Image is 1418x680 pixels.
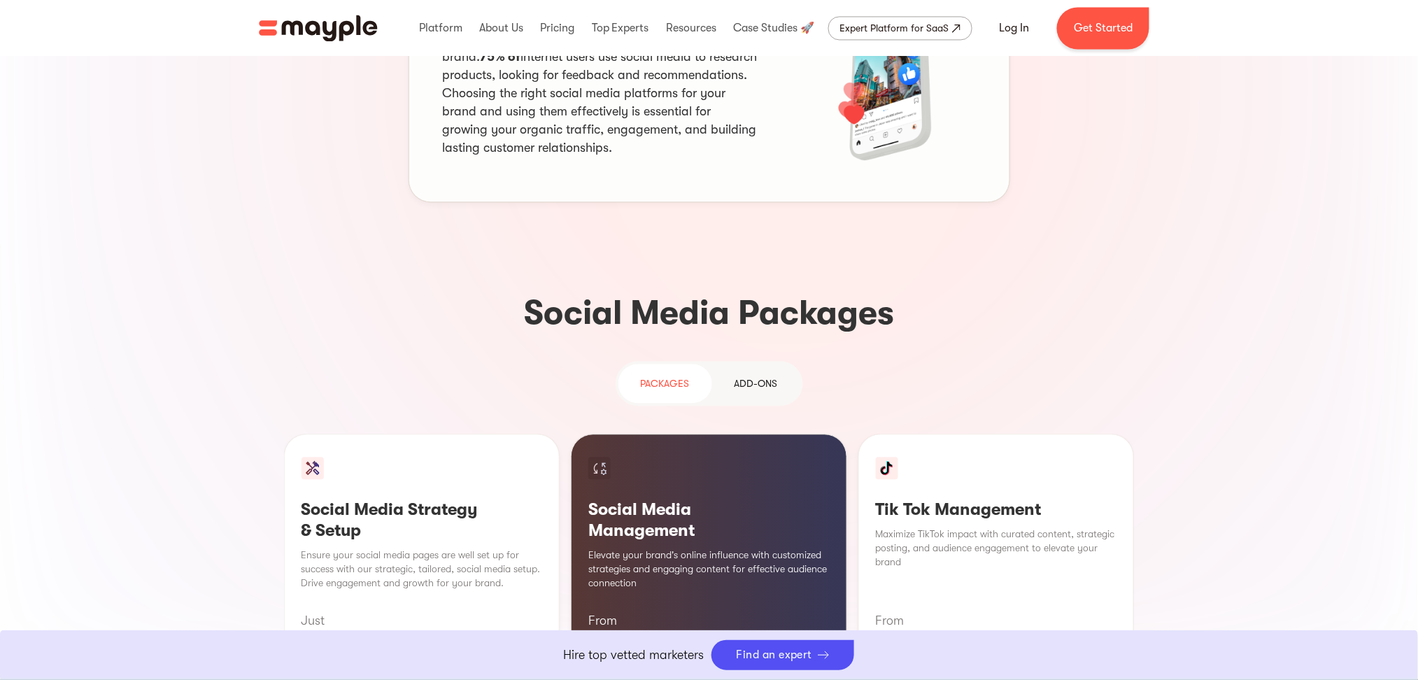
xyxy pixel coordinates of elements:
[982,11,1046,45] a: Log In
[876,612,1117,629] p: From
[588,612,830,629] p: From
[1203,529,1418,680] iframe: Chat Widget
[876,499,1117,520] h3: Tik Tok Management
[302,499,543,541] h3: Social Media Strategy & Setup
[302,548,543,590] p: Ensure your social media pages are well set up for success with our strategic, tailored, social m...
[840,20,949,36] div: Expert Platform for SaaS
[737,649,813,662] div: Find an expert
[876,629,1117,657] p: $4,300/mo
[828,16,972,40] a: Expert Platform for SaaS
[662,6,720,50] div: Resources
[443,11,758,157] p: With over users worldwide, social media is where you want to be to get the best exposure to your ...
[641,375,690,392] div: PAckages
[302,612,543,629] p: Just
[259,15,378,41] a: home
[259,15,378,41] img: Mayple logo
[284,291,1135,336] h3: Social Media Packages
[588,6,653,50] div: Top Experts
[302,629,543,657] p: $990
[588,548,830,590] p: Elevate your brand's online influence with customized strategies and engaging content for effecti...
[416,6,466,50] div: Platform
[564,646,704,665] p: Hire top vetted marketers
[588,499,830,541] h3: Social Media Management
[1057,7,1149,49] a: Get Started
[481,50,521,64] strong: 75% of
[735,375,778,392] div: Add-ons
[876,527,1117,569] p: Maximize TikTok impact with curated content, strategic posting, and audience engagement to elevat...
[537,6,578,50] div: Pricing
[476,6,527,50] div: About Us
[588,629,830,657] p: $1,850/mo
